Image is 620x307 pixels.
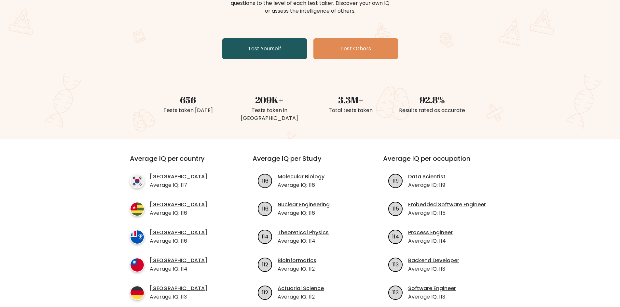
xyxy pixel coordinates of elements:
[408,265,459,273] p: Average IQ: 113
[408,201,486,209] a: Embedded Software Engineer
[278,201,330,209] a: Nuclear Engineering
[278,265,316,273] p: Average IQ: 112
[408,285,456,292] a: Software Engineer
[150,257,207,264] a: [GEOGRAPHIC_DATA]
[408,293,456,301] p: Average IQ: 113
[278,173,324,181] a: Molecular Biology
[278,293,324,301] p: Average IQ: 112
[150,181,207,189] p: Average IQ: 117
[392,233,399,240] text: 114
[408,257,459,264] a: Backend Developer
[150,237,207,245] p: Average IQ: 116
[395,93,469,107] div: 92.8%
[150,285,207,292] a: [GEOGRAPHIC_DATA]
[130,174,145,188] img: country
[408,173,446,181] a: Data Scientist
[151,107,225,114] div: Tests taken [DATE]
[130,230,145,244] img: country
[278,237,329,245] p: Average IQ: 114
[130,155,229,170] h3: Average IQ per country
[151,93,225,107] div: 656
[130,202,145,216] img: country
[278,257,316,264] a: Bioinformatics
[393,261,399,268] text: 113
[262,261,268,268] text: 112
[233,107,306,122] div: Tests taken in [GEOGRAPHIC_DATA]
[408,237,453,245] p: Average IQ: 114
[222,38,307,59] a: Test Yourself
[393,177,399,184] text: 119
[408,229,453,237] a: Process Engineer
[150,173,207,181] a: [GEOGRAPHIC_DATA]
[278,229,329,237] a: Theoretical Physics
[262,205,269,212] text: 116
[383,155,498,170] h3: Average IQ per occupation
[313,38,398,59] a: Test Others
[262,288,268,296] text: 112
[262,233,269,240] text: 114
[408,181,446,189] p: Average IQ: 119
[393,288,399,296] text: 113
[150,201,207,209] a: [GEOGRAPHIC_DATA]
[130,286,145,300] img: country
[393,205,399,212] text: 115
[395,107,469,114] div: Results rated as accurate
[278,209,330,217] p: Average IQ: 116
[278,285,324,292] a: Actuarial Science
[253,155,367,170] h3: Average IQ per Study
[314,93,388,107] div: 3.3M+
[408,209,486,217] p: Average IQ: 115
[262,177,269,184] text: 116
[314,107,388,114] div: Total tests taken
[278,181,324,189] p: Average IQ: 116
[150,265,207,273] p: Average IQ: 114
[150,293,207,301] p: Average IQ: 113
[150,209,207,217] p: Average IQ: 116
[233,93,306,107] div: 209K+
[130,258,145,272] img: country
[150,229,207,237] a: [GEOGRAPHIC_DATA]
